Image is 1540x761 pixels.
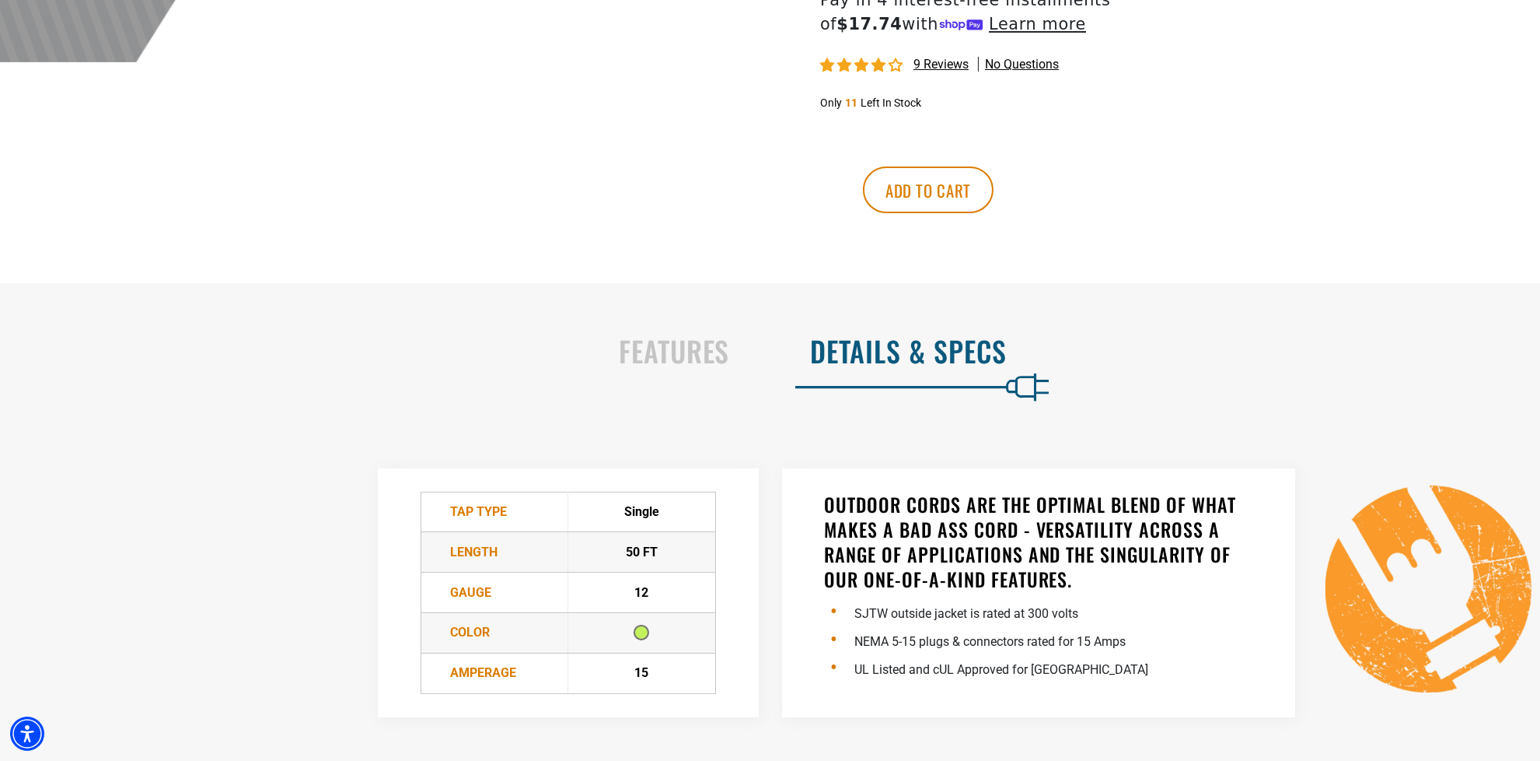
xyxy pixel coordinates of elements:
div: 50 FT [569,543,714,562]
div: 12 [569,584,714,602]
span: Only [820,96,842,109]
button: Add to cart [863,167,993,213]
td: Gauge [421,573,568,613]
td: Single [568,492,716,532]
span: Left In Stock [861,96,921,109]
h2: Features [33,335,730,367]
td: TAP Type [421,492,568,532]
span: 4.00 stars [820,58,906,73]
li: SJTW outside jacket is rated at 300 volts [856,598,1252,626]
td: Amperage [421,653,568,693]
td: Length [421,532,568,573]
h3: Outdoor cords are the optimal blend of what makes a Bad Ass cord - versatility across a range of ... [825,492,1252,591]
span: No questions [985,56,1059,73]
li: UL Listed and cUL Approved for [GEOGRAPHIC_DATA] [856,654,1252,682]
h2: Details & Specs [811,335,1508,367]
td: Color [421,613,568,654]
span: 11 [845,96,857,109]
li: NEMA 5-15 plugs & connectors rated for 15 Amps [856,626,1252,654]
td: 15 [568,653,716,693]
div: Accessibility Menu [10,717,44,751]
span: 9 reviews [913,57,969,72]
